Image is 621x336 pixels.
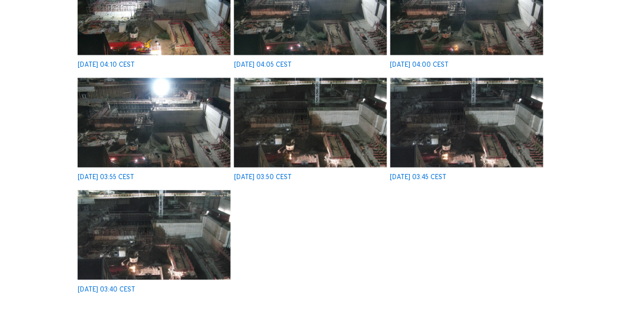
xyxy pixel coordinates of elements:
div: [DATE] 03:50 CEST [234,175,292,181]
div: [DATE] 04:00 CEST [390,62,449,68]
img: image_53569826 [78,191,231,280]
img: image_53569849 [390,78,543,168]
div: [DATE] 03:45 CEST [390,175,447,181]
img: image_53569891 [78,78,231,168]
div: [DATE] 04:10 CEST [78,62,135,68]
div: [DATE] 03:55 CEST [78,175,134,181]
div: [DATE] 04:05 CEST [234,62,292,68]
img: image_53569874 [234,78,387,168]
div: [DATE] 03:40 CEST [78,287,135,293]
